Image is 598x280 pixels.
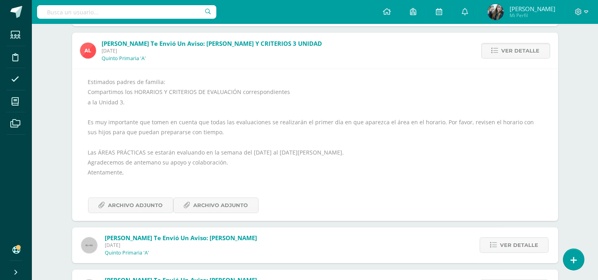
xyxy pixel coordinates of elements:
[81,237,97,253] img: 60x60
[105,250,149,256] p: Quinto Primaria 'A'
[510,12,555,19] span: Mi Perfil
[80,43,96,59] img: 2ffea78c32313793fe3641c097813157.png
[37,5,216,19] input: Busca un usuario...
[510,5,555,13] span: [PERSON_NAME]
[108,198,163,213] span: Archivo Adjunto
[88,77,542,213] div: Estimados padres de familia: Compartimos los HORARIOS Y CRITERIOS DE EVALUACIÓN correspondientes ...
[88,198,173,213] a: Archivo Adjunto
[500,238,538,253] span: Ver detalle
[105,242,257,249] span: [DATE]
[173,198,259,213] a: Archivo Adjunto
[194,198,248,213] span: Archivo Adjunto
[105,234,257,242] span: [PERSON_NAME] te envió un aviso: [PERSON_NAME]
[488,4,504,20] img: ab28650470f0b57cd31dd7e6cf45ec32.png
[102,39,322,47] span: [PERSON_NAME] te envió un aviso: [PERSON_NAME] Y CRITERIOS 3 UNIDAD
[502,43,540,58] span: Ver detalle
[102,55,146,62] p: Quinto Primaria 'A'
[102,47,322,54] span: [DATE]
